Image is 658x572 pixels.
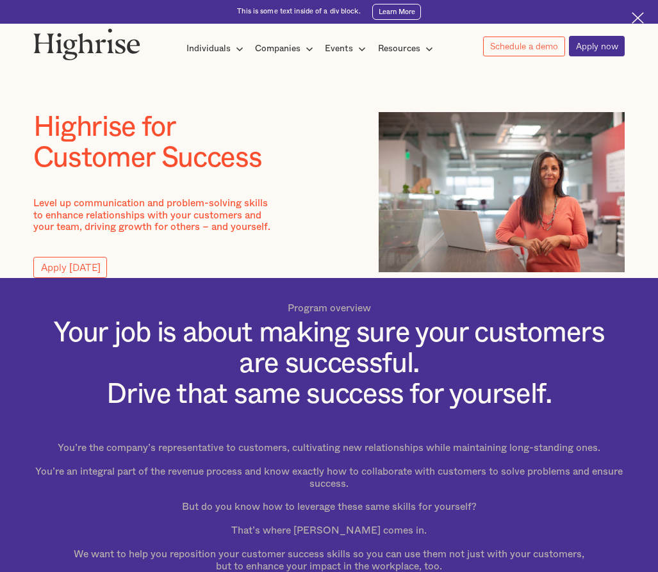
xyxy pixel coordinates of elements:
div: Resources [378,41,437,56]
a: Schedule a demo [483,37,565,56]
div: Resources [378,41,420,56]
div: This is some text inside of a div block. [237,7,360,17]
p: Level up communication and problem-solving skills to enhance relationships with your customers an... [33,197,274,233]
a: Apply [DATE] [33,257,108,278]
div: Events [325,41,370,56]
div: Companies [255,41,317,56]
h1: Your job is about making sure your customers are successful. Drive that same success for yourself. [33,318,625,410]
div: Companies [255,41,300,56]
div: Events [325,41,353,56]
h1: Highrise for Customer Success [33,112,359,174]
div: Individuals [186,41,247,56]
img: Cross icon [632,12,644,24]
div: Individuals [186,41,231,56]
a: Learn More [372,4,420,20]
a: Apply now [569,36,625,56]
p: Program overview [288,302,371,314]
img: Highrise logo [33,28,140,60]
